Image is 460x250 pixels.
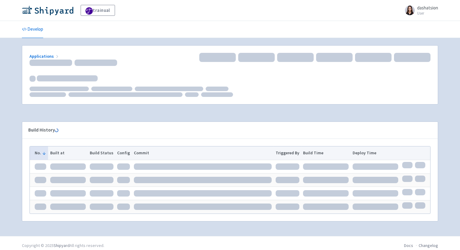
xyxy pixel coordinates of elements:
[417,5,438,11] span: dashatsion
[22,5,73,15] img: Shipyard logo
[351,146,400,160] th: Deploy Time
[48,146,88,160] th: Built at
[301,146,351,160] th: Build Time
[419,243,438,248] a: Changelog
[22,21,43,38] a: Develop
[404,243,413,248] a: Docs
[30,53,60,59] a: Applications
[22,242,104,249] div: Copyright © 2025 All rights reserved.
[35,150,46,156] button: No.
[417,11,438,15] small: User
[115,146,132,160] th: Config
[401,5,438,15] a: dashatsion User
[28,127,422,134] div: Build History
[81,5,115,16] a: trainual
[88,146,115,160] th: Build Status
[274,146,301,160] th: Triggered By
[54,243,70,248] a: Shipyard
[132,146,274,160] th: Commit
